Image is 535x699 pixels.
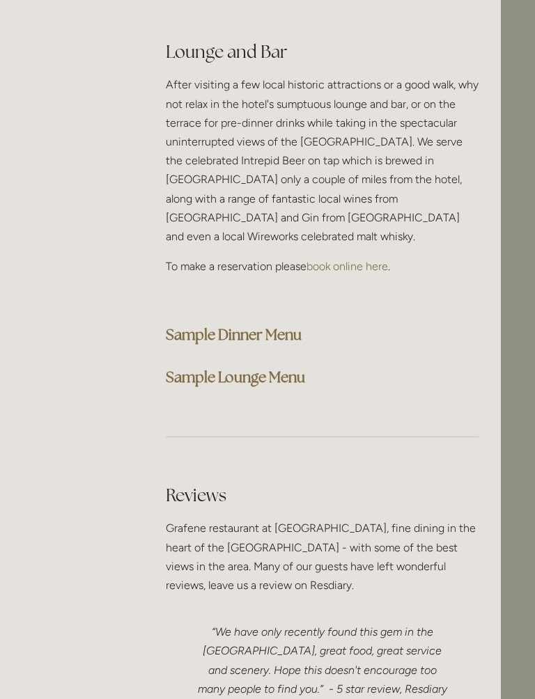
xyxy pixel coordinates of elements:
[307,260,388,274] a: book online here
[166,40,479,65] h2: Lounge and Bar
[166,368,305,387] a: Sample Lounge Menu
[166,484,479,508] h2: Reviews
[166,76,479,246] p: After visiting a few local historic attractions or a good walk, why not relax in the hotel's sump...
[166,258,479,276] p: To make a reservation please .
[194,623,451,699] p: “We have only recently found this gem in the [GEOGRAPHIC_DATA], great food, great service and sce...
[166,326,302,345] a: Sample Dinner Menu
[166,519,479,595] p: Grafene restaurant at [GEOGRAPHIC_DATA], fine dining in the heart of the [GEOGRAPHIC_DATA] - with...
